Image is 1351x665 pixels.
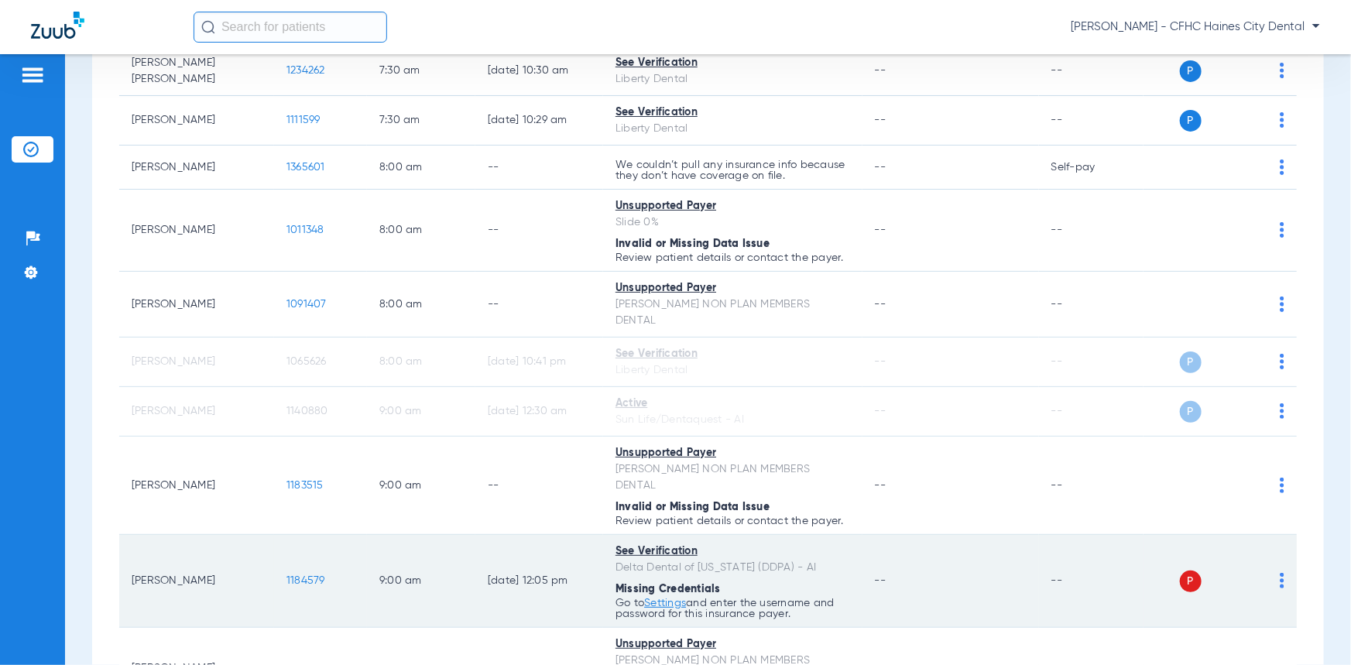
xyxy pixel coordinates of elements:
span: -- [875,225,886,235]
span: 1234262 [286,65,325,76]
div: [PERSON_NAME] NON PLAN MEMBERS DENTAL [615,461,850,494]
span: 1011348 [286,225,324,235]
span: 1184579 [286,575,325,586]
div: Unsupported Payer [615,445,850,461]
td: -- [1039,338,1144,387]
span: P [1180,60,1202,82]
img: Zuub Logo [31,12,84,39]
span: -- [875,162,886,173]
td: [DATE] 10:41 PM [475,338,603,387]
td: [DATE] 12:30 AM [475,387,603,437]
span: 1140880 [286,406,328,416]
img: group-dot-blue.svg [1280,63,1284,78]
td: 8:00 AM [367,338,475,387]
span: -- [875,575,886,586]
td: -- [1039,437,1144,535]
td: 8:00 AM [367,272,475,338]
span: Invalid or Missing Data Issue [615,502,770,512]
div: Unsupported Payer [615,636,850,653]
td: [PERSON_NAME] [119,437,274,535]
div: See Verification [615,105,850,121]
p: Review patient details or contact the payer. [615,516,850,526]
td: -- [1039,96,1144,146]
img: Search Icon [201,20,215,34]
img: group-dot-blue.svg [1280,403,1284,419]
td: -- [1039,190,1144,272]
td: [PERSON_NAME] [119,338,274,387]
td: 8:00 AM [367,146,475,190]
td: -- [1039,535,1144,628]
td: [PERSON_NAME] [119,387,274,437]
img: hamburger-icon [20,66,45,84]
td: 9:00 AM [367,535,475,628]
td: [PERSON_NAME] [119,272,274,338]
td: -- [1039,46,1144,96]
span: -- [875,299,886,310]
div: Active [615,396,850,412]
p: We couldn’t pull any insurance info because they don’t have coverage on file. [615,159,850,181]
td: -- [475,146,603,190]
div: Liberty Dental [615,71,850,87]
div: Liberty Dental [615,121,850,137]
span: -- [875,356,886,367]
td: 9:00 AM [367,437,475,535]
span: 1365601 [286,162,325,173]
span: Missing Credentials [615,584,721,595]
p: Go to and enter the username and password for this insurance payer. [615,598,850,619]
td: [DATE] 12:05 PM [475,535,603,628]
img: group-dot-blue.svg [1280,222,1284,238]
span: 1091407 [286,299,327,310]
div: See Verification [615,346,850,362]
span: P [1180,110,1202,132]
div: [PERSON_NAME] NON PLAN MEMBERS DENTAL [615,297,850,329]
span: 1065626 [286,356,327,367]
p: Review patient details or contact the payer. [615,252,850,263]
td: -- [475,272,603,338]
div: Unsupported Payer [615,280,850,297]
td: 7:30 AM [367,96,475,146]
td: [DATE] 10:29 AM [475,96,603,146]
img: group-dot-blue.svg [1280,478,1284,493]
span: Invalid or Missing Data Issue [615,238,770,249]
div: Sun Life/Dentaquest - AI [615,412,850,428]
div: Liberty Dental [615,362,850,379]
img: group-dot-blue.svg [1280,159,1284,175]
img: group-dot-blue.svg [1280,354,1284,369]
td: [PERSON_NAME] [119,190,274,272]
div: Slide 0% [615,214,850,231]
td: 8:00 AM [367,190,475,272]
span: 1183515 [286,480,324,491]
span: 1111599 [286,115,321,125]
td: -- [475,190,603,272]
td: [PERSON_NAME] [119,146,274,190]
td: Self-pay [1039,146,1144,190]
iframe: Chat Widget [1274,591,1351,665]
td: [DATE] 10:30 AM [475,46,603,96]
td: 7:30 AM [367,46,475,96]
span: P [1180,351,1202,373]
span: -- [875,65,886,76]
img: group-dot-blue.svg [1280,112,1284,128]
span: -- [875,480,886,491]
img: group-dot-blue.svg [1280,297,1284,312]
td: -- [1039,272,1144,338]
a: Settings [644,598,686,608]
div: See Verification [615,543,850,560]
span: P [1180,571,1202,592]
td: [PERSON_NAME] [PERSON_NAME] [119,46,274,96]
input: Search for patients [194,12,387,43]
div: Delta Dental of [US_STATE] (DDPA) - AI [615,560,850,576]
span: -- [875,406,886,416]
td: -- [1039,387,1144,437]
div: Unsupported Payer [615,198,850,214]
td: -- [475,437,603,535]
div: See Verification [615,55,850,71]
img: group-dot-blue.svg [1280,573,1284,588]
span: -- [875,115,886,125]
span: [PERSON_NAME] - CFHC Haines City Dental [1071,19,1320,35]
td: 9:00 AM [367,387,475,437]
span: P [1180,401,1202,423]
td: [PERSON_NAME] [119,535,274,628]
td: [PERSON_NAME] [119,96,274,146]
